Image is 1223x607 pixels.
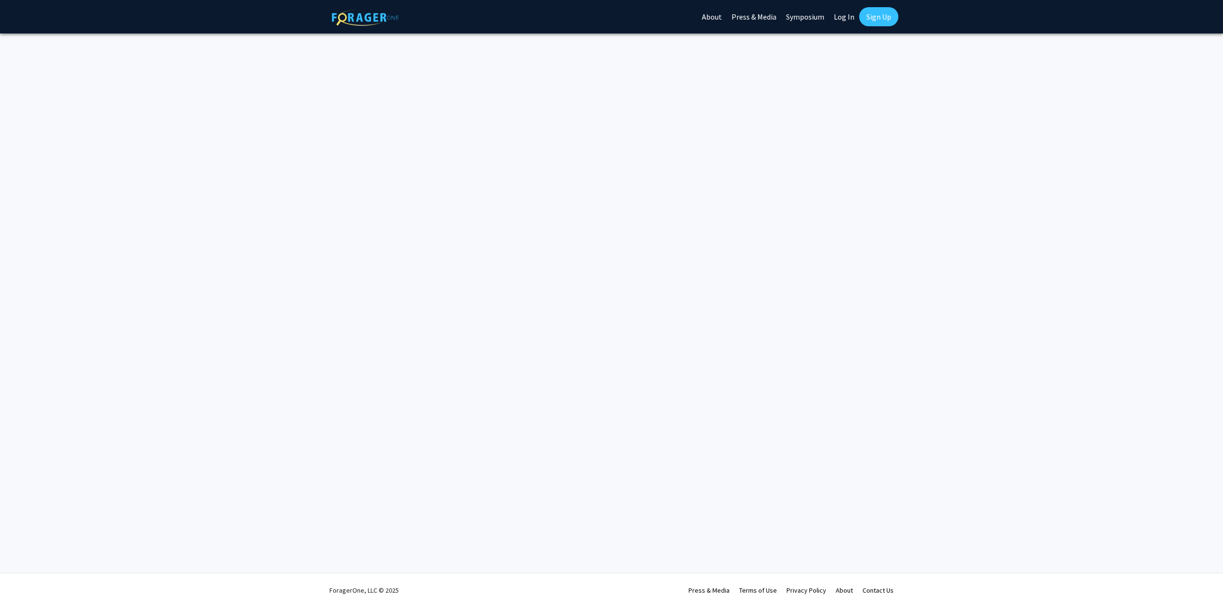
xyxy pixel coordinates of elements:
[859,7,898,26] a: Sign Up
[786,586,826,595] a: Privacy Policy
[739,586,777,595] a: Terms of Use
[836,586,853,595] a: About
[329,574,399,607] div: ForagerOne, LLC © 2025
[863,586,894,595] a: Contact Us
[688,586,730,595] a: Press & Media
[332,9,399,26] img: ForagerOne Logo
